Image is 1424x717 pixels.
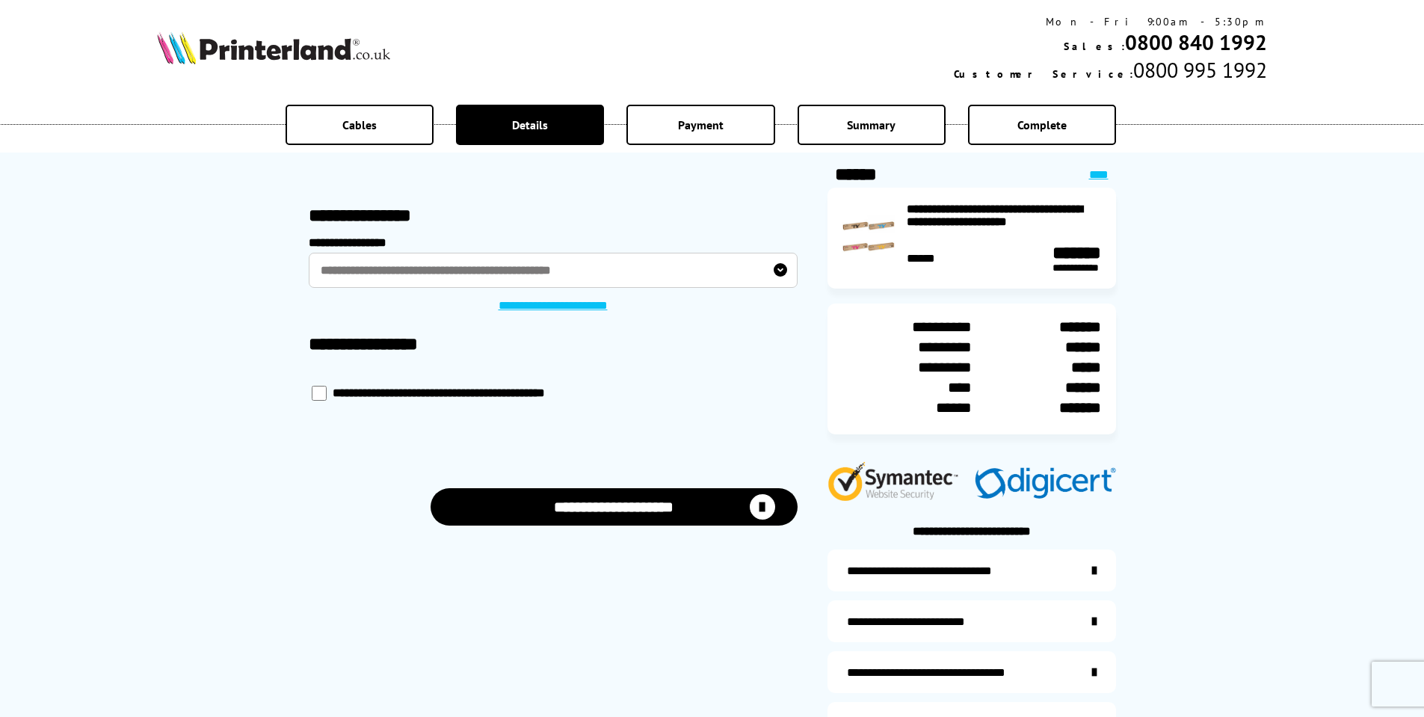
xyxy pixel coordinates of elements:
div: Mon - Fri 9:00am - 5:30pm [954,15,1267,28]
a: additional-cables [827,651,1116,693]
span: Sales: [1064,40,1125,53]
span: Payment [678,117,724,132]
a: additional-ink [827,550,1116,591]
span: Cables [342,117,377,132]
a: 0800 840 1992 [1125,28,1267,56]
img: Printerland Logo [157,31,390,64]
span: Complete [1017,117,1067,132]
span: Customer Service: [954,67,1133,81]
span: 0800 995 1992 [1133,56,1267,84]
span: Summary [847,117,896,132]
span: Details [512,117,548,132]
a: items-arrive [827,600,1116,642]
